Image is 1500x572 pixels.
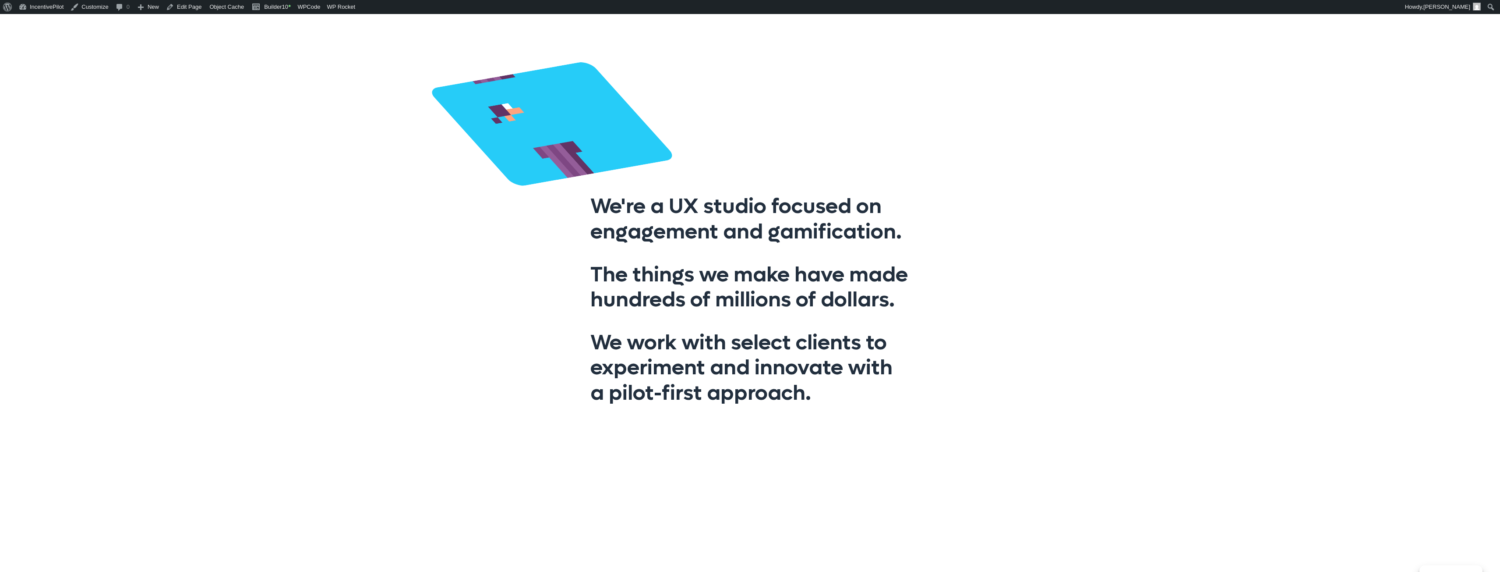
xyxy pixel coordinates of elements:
h1: We work with select clients to experiment and innovate with a pilot-first approach. [590,330,910,406]
h1: The things we make have made hundreds of millions of dollars. [590,262,910,313]
span: • [288,2,291,11]
h1: We're a UX studio focused on engagement and gamification. [590,194,910,244]
img: tap-to-flap-feature [427,60,677,187]
span: [PERSON_NAME] [1423,4,1470,10]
